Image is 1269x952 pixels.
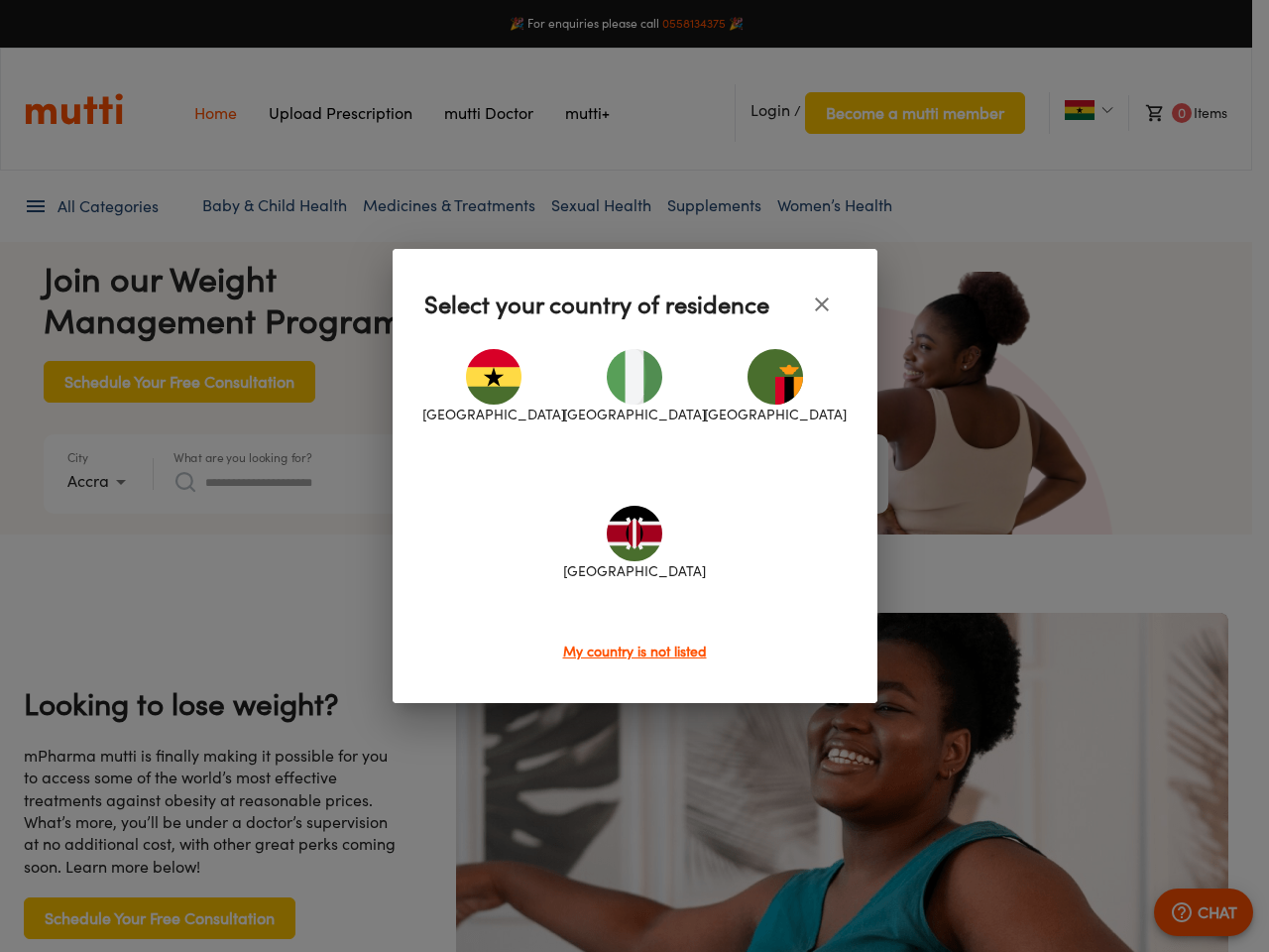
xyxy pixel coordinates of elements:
img: Ghana [466,349,521,405]
button: close [798,281,846,328]
div: [GEOGRAPHIC_DATA] [564,328,705,445]
div: [GEOGRAPHIC_DATA] [424,328,565,445]
img: Kenya [607,506,662,561]
img: Nigeria [607,349,662,405]
span: My country is not listed [563,643,707,659]
div: [GEOGRAPHIC_DATA] [705,328,846,445]
img: Zambia [748,349,803,405]
div: [GEOGRAPHIC_DATA] [564,485,705,602]
p: Select your country of residence [424,287,769,322]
